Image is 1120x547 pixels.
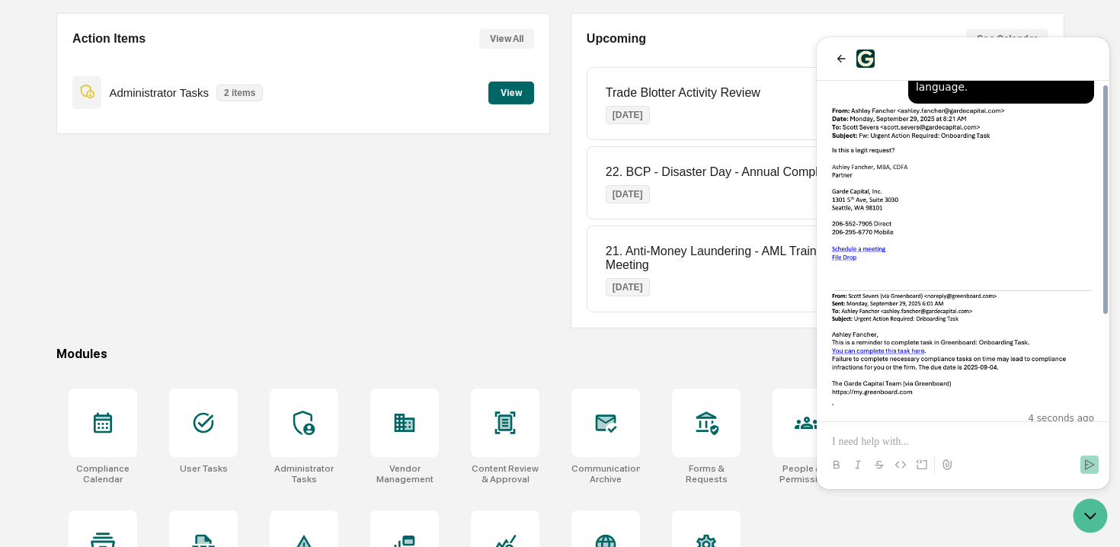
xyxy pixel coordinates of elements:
[69,463,137,485] div: Compliance Calendar
[370,463,439,485] div: Vendor Management
[216,85,263,101] p: 2 items
[56,347,1064,361] div: Modules
[587,32,646,46] h2: Upcoming
[606,165,894,179] p: 22. BCP - Disaster Day - Annual Compliance Meeting
[72,32,146,46] h2: Action Items
[966,29,1048,49] button: See Calendar
[1071,497,1112,538] iframe: Open customer support
[471,463,539,485] div: Content Review & Approval
[773,463,841,485] div: People and Permissions
[606,278,650,296] p: [DATE]
[180,463,228,474] div: User Tasks
[109,86,209,99] p: Administrator Tasks
[606,245,984,272] p: 21. Anti-Money Laundering - AML Training - Annual Compliance Meeting
[817,37,1109,489] iframe: Customer support window
[479,29,534,49] button: View All
[606,185,650,203] p: [DATE]
[488,82,534,104] button: View
[606,106,650,124] p: [DATE]
[270,463,338,485] div: Administrator Tasks
[606,86,760,100] p: Trade Blotter Activity Review
[672,463,741,485] div: Forms & Requests
[488,85,534,99] a: View
[571,463,640,485] div: Communications Archive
